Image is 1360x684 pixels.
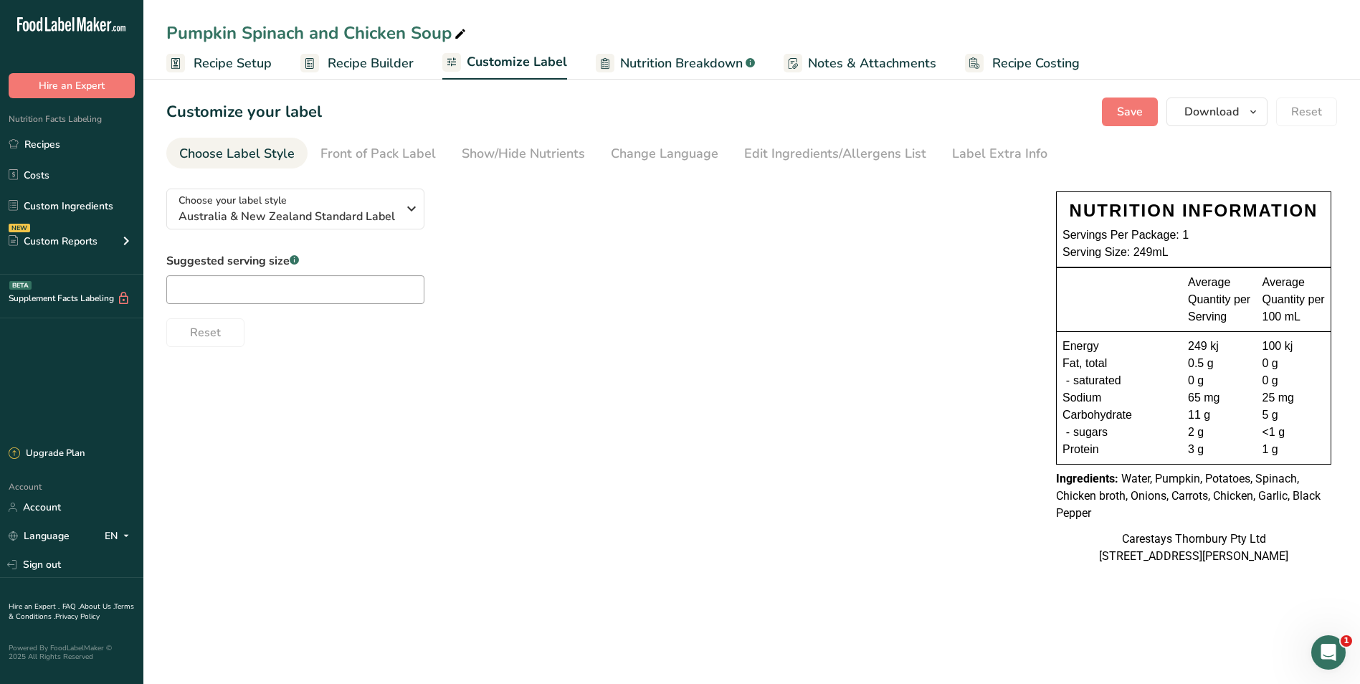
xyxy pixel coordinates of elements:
[467,52,567,72] span: Customize Label
[1188,355,1251,372] div: 0.5 g
[1188,441,1251,458] div: 3 g
[1262,407,1326,424] div: 5 g
[9,644,135,661] div: Powered By FoodLabelMaker © 2025 All Rights Reserved
[1188,389,1251,407] div: 65 mg
[166,47,272,80] a: Recipe Setup
[611,144,718,163] div: Change Language
[9,73,135,98] button: Hire an Expert
[1056,472,1321,520] span: Water, Pumpkin, Potatoes, Spinach, Chicken broth, Onions, Carrots, Chicken, Garlic, Black Pepper
[1188,338,1251,355] div: 249 kj
[1262,441,1326,458] div: 1 g
[1262,274,1326,326] div: Average Quantity per 100 mL
[1062,227,1325,244] div: Servings Per Package: 1
[1056,531,1331,565] div: Carestays Thornbury Pty Ltd [STREET_ADDRESS][PERSON_NAME]
[62,602,80,612] a: FAQ .
[808,54,936,73] span: Notes & Attachments
[1188,407,1251,424] div: 11 g
[1188,274,1251,326] div: Average Quantity per Serving
[179,144,295,163] div: Choose Label Style
[300,47,414,80] a: Recipe Builder
[9,523,70,548] a: Language
[1073,372,1121,389] span: saturated
[1102,98,1158,126] button: Save
[166,252,424,270] label: Suggested serving size
[1262,389,1326,407] div: 25 mg
[105,528,135,545] div: EN
[952,144,1047,163] div: Label Extra Info
[1056,472,1118,485] span: Ingredients:
[9,224,30,232] div: NEW
[1262,372,1326,389] div: 0 g
[166,20,469,46] div: Pumpkin Spinach and Chicken Soup
[442,46,567,80] a: Customize Label
[179,193,287,208] span: Choose your label style
[1262,355,1326,372] div: 0 g
[1262,338,1326,355] div: 100 kj
[9,234,98,249] div: Custom Reports
[9,447,85,461] div: Upgrade Plan
[1062,424,1073,441] div: -
[1062,372,1073,389] div: -
[194,54,272,73] span: Recipe Setup
[965,47,1080,80] a: Recipe Costing
[9,281,32,290] div: BETA
[992,54,1080,73] span: Recipe Costing
[166,100,322,124] h1: Customize your label
[1117,103,1143,120] span: Save
[1291,103,1322,120] span: Reset
[9,602,60,612] a: Hire an Expert .
[1062,338,1099,355] span: Energy
[9,602,134,622] a: Terms & Conditions .
[1188,372,1251,389] div: 0 g
[1262,424,1326,441] div: <1 g
[1073,424,1108,441] span: sugars
[1341,635,1352,647] span: 1
[190,324,221,341] span: Reset
[1311,635,1346,670] iframe: Intercom live chat
[1062,355,1107,372] span: Fat, total
[55,612,100,622] a: Privacy Policy
[166,318,244,347] button: Reset
[1062,389,1101,407] span: Sodium
[1062,244,1325,261] div: Serving Size: 249mL
[1062,407,1132,424] span: Carbohydrate
[179,208,397,225] span: Australia & New Zealand Standard Label
[1062,441,1099,458] span: Protein
[166,189,424,229] button: Choose your label style Australia & New Zealand Standard Label
[80,602,114,612] a: About Us .
[1276,98,1337,126] button: Reset
[1188,424,1251,441] div: 2 g
[462,144,585,163] div: Show/Hide Nutrients
[328,54,414,73] span: Recipe Builder
[620,54,743,73] span: Nutrition Breakdown
[596,47,755,80] a: Nutrition Breakdown
[320,144,436,163] div: Front of Pack Label
[1184,103,1239,120] span: Download
[744,144,926,163] div: Edit Ingredients/Allergens List
[784,47,936,80] a: Notes & Attachments
[1062,198,1325,224] div: NUTRITION INFORMATION
[1166,98,1268,126] button: Download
